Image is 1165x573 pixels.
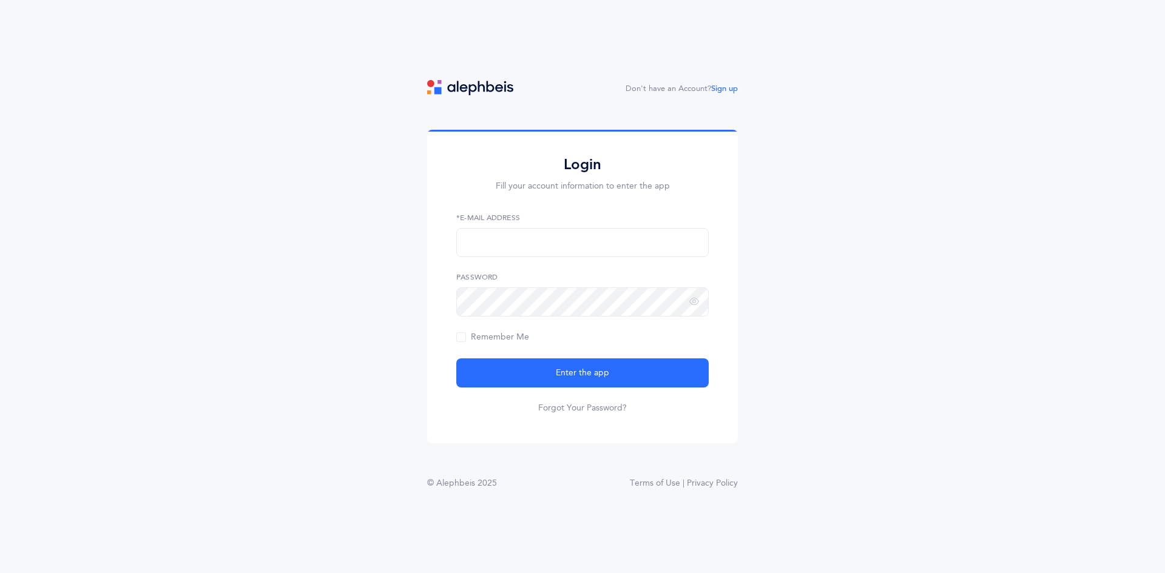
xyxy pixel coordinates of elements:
[456,212,709,223] label: *E-Mail Address
[538,402,627,414] a: Forgot Your Password?
[711,84,738,93] a: Sign up
[456,332,529,342] span: Remember Me
[626,83,738,95] div: Don't have an Account?
[456,180,709,193] p: Fill your account information to enter the app
[456,358,709,387] button: Enter the app
[456,272,709,283] label: Password
[427,80,513,95] img: logo.svg
[556,367,609,380] span: Enter the app
[630,477,738,490] a: Terms of Use | Privacy Policy
[456,155,709,174] h2: Login
[427,477,497,490] div: © Alephbeis 2025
